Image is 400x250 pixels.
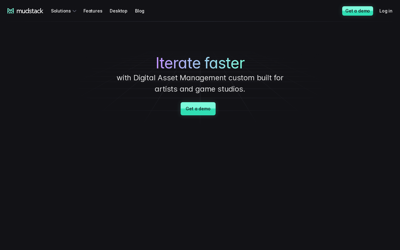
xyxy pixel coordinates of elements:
[51,5,78,17] div: Solutions
[156,54,245,72] span: Iterate faster
[7,8,43,14] a: mudstack logo
[379,5,400,17] a: Log in
[106,72,294,95] p: with Digital Asset Management custom built for artists and game studios.
[110,5,135,17] a: Desktop
[135,5,152,17] a: Blog
[342,6,373,16] a: Get a demo
[181,102,215,115] a: Get a demo
[83,5,110,17] a: Features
